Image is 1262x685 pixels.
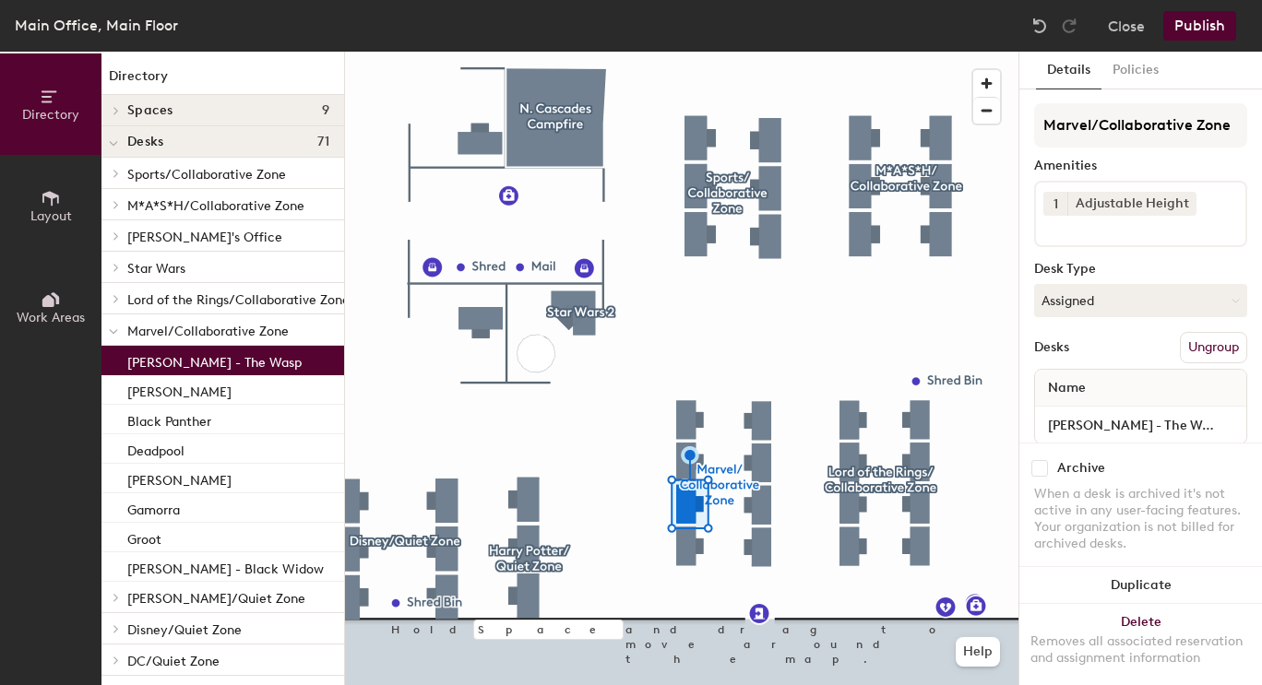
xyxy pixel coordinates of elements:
span: 9 [322,103,329,118]
span: DC/Quiet Zone [127,654,220,669]
span: Spaces [127,103,173,118]
button: 1 [1043,192,1067,216]
span: Layout [30,208,72,224]
div: Adjustable Height [1067,192,1197,216]
p: Gamorra [127,497,180,518]
p: [PERSON_NAME] - The Wasp [127,349,302,371]
div: Desks [1034,340,1069,355]
p: Deadpool [127,438,185,459]
p: Black Panther [127,408,211,430]
span: 71 [317,135,329,149]
img: Redo [1060,17,1078,35]
button: Publish [1163,11,1236,41]
span: [PERSON_NAME]/Quiet Zone [127,591,305,607]
span: Name [1039,372,1095,405]
img: Undo [1030,17,1049,35]
p: Groot [127,526,161,548]
button: Policies [1101,52,1170,89]
button: Close [1108,11,1145,41]
span: [PERSON_NAME]'s Office [127,230,282,245]
span: M*A*S*H/Collaborative Zone [127,198,304,214]
button: Duplicate [1019,567,1262,604]
button: DeleteRemoves all associated reservation and assignment information [1019,604,1262,685]
span: Directory [22,107,79,123]
div: When a desk is archived it's not active in any user-facing features. Your organization is not bil... [1034,486,1247,552]
span: Sports/Collaborative Zone [127,167,286,183]
h1: Directory [101,66,344,95]
button: Ungroup [1180,332,1247,363]
p: [PERSON_NAME] - Black Widow [127,556,324,577]
p: [PERSON_NAME] [127,379,232,400]
span: Marvel/Collaborative Zone [127,324,289,339]
input: Unnamed desk [1039,412,1243,438]
span: Lord of the Rings/Collaborative Zone [127,292,350,308]
span: Star Wars [127,261,185,277]
button: Assigned [1034,284,1247,317]
button: Help [956,637,1000,667]
span: 1 [1054,195,1058,214]
span: Disney/Quiet Zone [127,622,242,638]
div: Main Office, Main Floor [15,14,178,37]
p: [PERSON_NAME] [127,467,232,489]
span: Desks [127,135,163,149]
button: Details [1036,52,1101,89]
div: Desk Type [1034,262,1247,277]
div: Removes all associated reservation and assignment information [1030,633,1251,667]
span: Work Areas [17,310,85,325]
div: Amenities [1034,159,1247,173]
div: Archive [1057,461,1105,476]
